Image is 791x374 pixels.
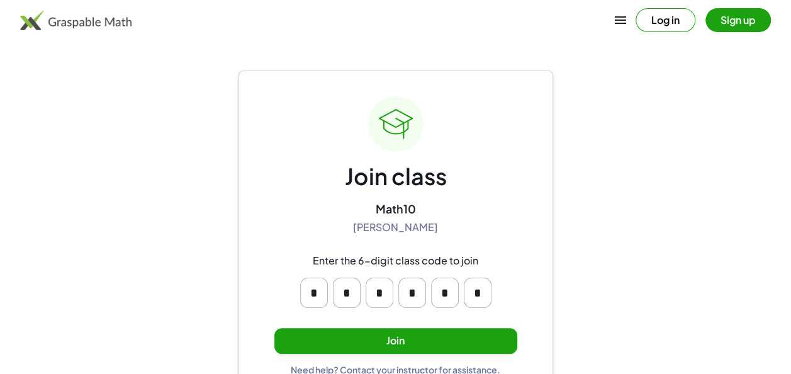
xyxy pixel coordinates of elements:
[345,162,447,191] div: Join class
[398,278,426,308] input: Please enter OTP character 4
[464,278,491,308] input: Please enter OTP character 6
[636,8,695,32] button: Log in
[366,278,393,308] input: Please enter OTP character 3
[376,201,416,216] div: Math10
[313,254,478,268] div: Enter the 6-digit class code to join
[300,278,328,308] input: Please enter OTP character 1
[705,8,771,32] button: Sign up
[274,328,517,354] button: Join
[431,278,459,308] input: Please enter OTP character 5
[333,278,361,308] input: Please enter OTP character 2
[353,221,438,234] div: [PERSON_NAME]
